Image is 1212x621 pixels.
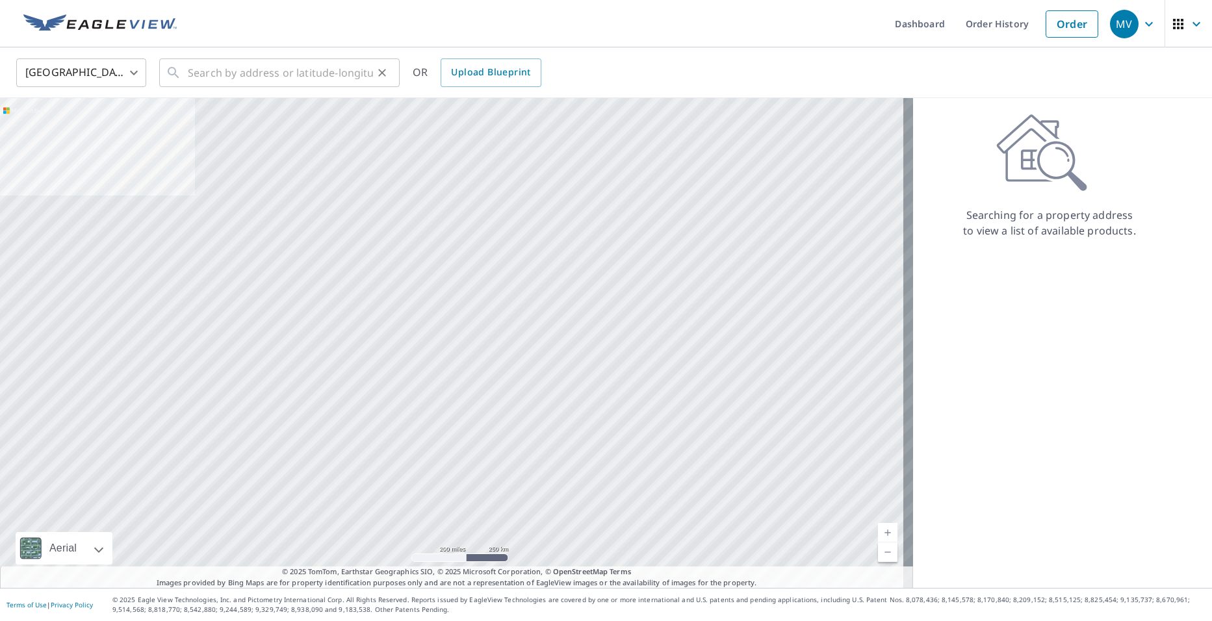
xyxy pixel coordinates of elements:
a: OpenStreetMap [553,566,608,576]
p: Searching for a property address to view a list of available products. [962,207,1137,238]
a: Privacy Policy [51,600,93,609]
a: Terms [610,566,631,576]
span: © 2025 TomTom, Earthstar Geographics SIO, © 2025 Microsoft Corporation, © [282,566,631,577]
p: © 2025 Eagle View Technologies, Inc. and Pictometry International Corp. All Rights Reserved. Repo... [112,595,1206,615]
img: EV Logo [23,14,177,34]
span: Upload Blueprint [451,64,530,81]
div: [GEOGRAPHIC_DATA] [16,55,146,91]
div: Aerial [45,532,81,564]
a: Current Level 5, Zoom Out [878,542,897,562]
a: Upload Blueprint [441,58,541,87]
button: Clear [373,64,391,82]
div: Aerial [16,532,112,564]
input: Search by address or latitude-longitude [188,55,373,91]
div: OR [413,58,541,87]
div: MV [1110,10,1139,38]
a: Order [1046,10,1098,38]
a: Current Level 5, Zoom In [878,523,897,542]
p: | [6,601,93,609]
a: Terms of Use [6,600,47,609]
